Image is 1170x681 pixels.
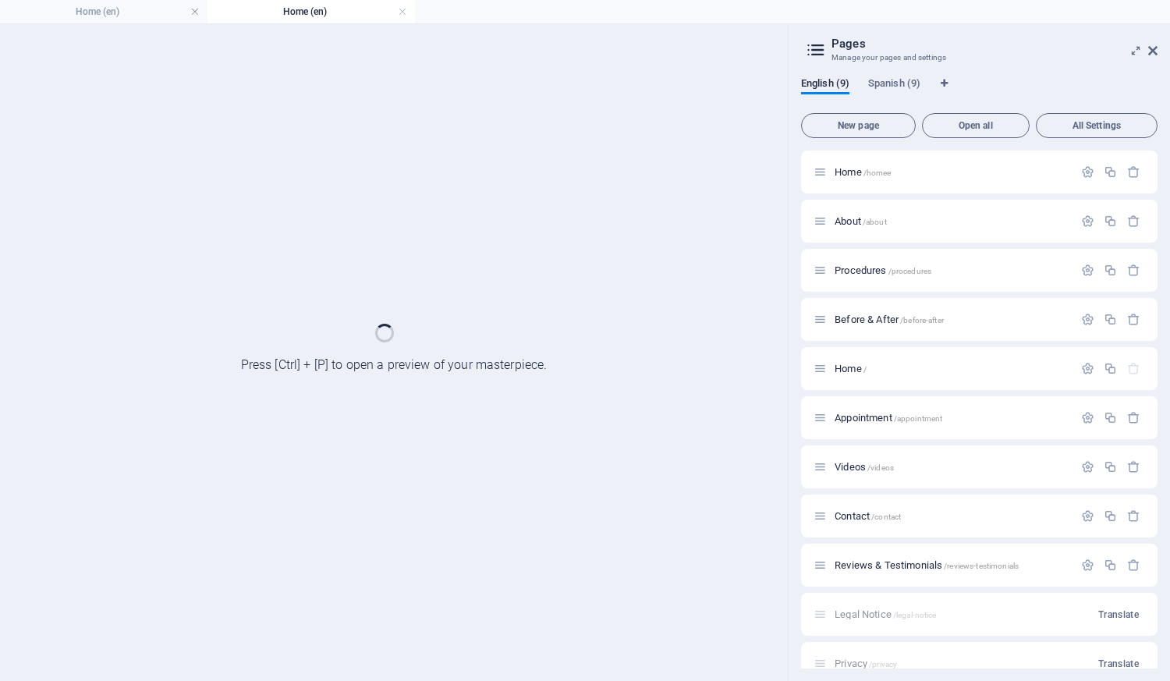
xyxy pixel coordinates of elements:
[830,216,1073,226] div: About/about
[1081,313,1094,326] div: Settings
[1036,113,1158,138] button: All Settings
[830,413,1073,423] div: Appointment/appointment
[1127,460,1140,474] div: Remove
[835,559,1019,571] span: Click to open page
[922,113,1030,138] button: Open all
[1127,215,1140,228] div: Remove
[1081,165,1094,179] div: Settings
[863,218,887,226] span: /about
[1043,121,1150,130] span: All Settings
[871,513,901,521] span: /contact
[830,314,1073,325] div: Before & After/before-after
[929,121,1023,130] span: Open all
[1127,264,1140,277] div: Remove
[830,462,1073,472] div: Videos/videos
[831,37,1158,51] h2: Pages
[835,264,931,276] span: Click to open page
[801,113,916,138] button: New page
[1104,411,1117,424] div: Duplicate
[830,265,1073,275] div: Procedures/procedures
[801,77,1158,107] div: Language Tabs
[1127,559,1140,572] div: Remove
[1081,215,1094,228] div: Settings
[830,511,1073,521] div: Contact/contact
[1127,313,1140,326] div: Remove
[1104,215,1117,228] div: Duplicate
[867,463,894,472] span: /videos
[801,74,849,96] span: English (9)
[1127,509,1140,523] div: Remove
[1092,651,1145,676] button: Translate
[835,215,887,227] span: Click to open page
[1081,362,1094,375] div: Settings
[830,167,1073,177] div: Home/homee
[207,3,415,20] h4: Home (en)
[863,168,892,177] span: /homee
[1104,509,1117,523] div: Duplicate
[1098,608,1139,621] span: Translate
[1104,460,1117,474] div: Duplicate
[1081,460,1094,474] div: Settings
[1081,559,1094,572] div: Settings
[1104,264,1117,277] div: Duplicate
[1081,411,1094,424] div: Settings
[1104,313,1117,326] div: Duplicate
[835,166,891,178] span: Click to open page
[1092,602,1145,627] button: Translate
[1098,658,1139,670] span: Translate
[1104,362,1117,375] div: Duplicate
[831,51,1126,65] h3: Manage your pages and settings
[894,414,943,423] span: /appointment
[835,461,894,473] span: Click to open page
[900,316,944,325] span: /before-after
[808,121,909,130] span: New page
[1127,411,1140,424] div: Remove
[863,365,867,374] span: /
[1104,559,1117,572] div: Duplicate
[888,267,932,275] span: /procedures
[944,562,1019,570] span: /reviews-testimonials
[835,363,867,374] span: Click to open page
[868,74,920,96] span: Spanish (9)
[1127,165,1140,179] div: Remove
[835,412,942,424] span: Click to open page
[1081,509,1094,523] div: Settings
[1127,362,1140,375] div: The startpage cannot be deleted
[830,560,1073,570] div: Reviews & Testimonials/reviews-testimonials
[1104,165,1117,179] div: Duplicate
[1081,264,1094,277] div: Settings
[835,510,901,522] span: Click to open page
[830,364,1073,374] div: Home/
[835,314,944,325] span: Click to open page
